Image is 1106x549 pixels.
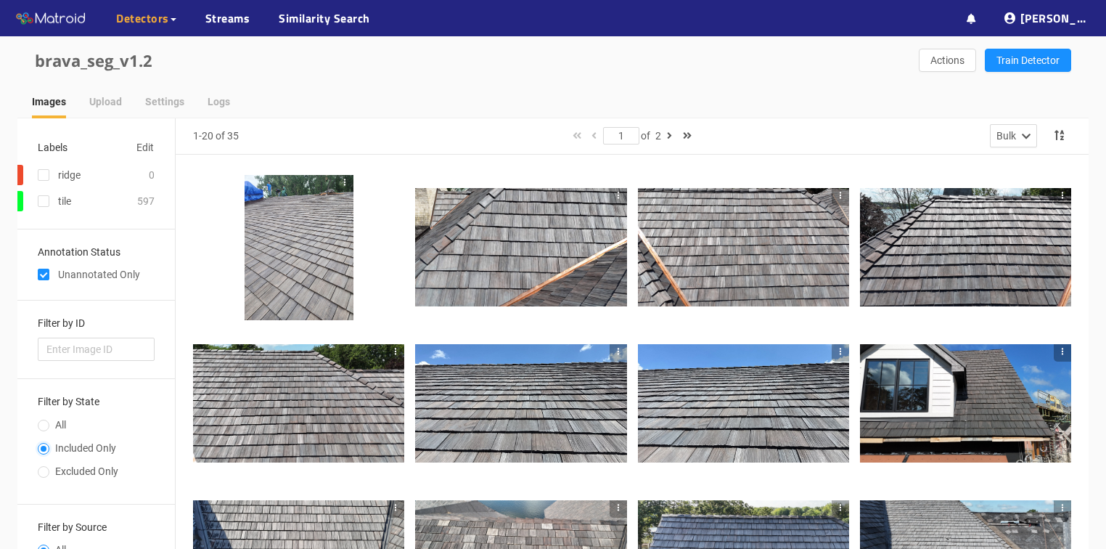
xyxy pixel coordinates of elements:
span: Detectors [116,9,169,27]
div: Settings [145,94,184,110]
span: Train Detector [996,52,1060,68]
div: brava_seg_v1.2 [35,48,553,73]
div: 597 [137,193,155,209]
div: Images [32,94,66,110]
span: Actions [930,52,964,68]
h3: Filter by State [38,396,155,407]
div: ridge [58,167,81,183]
span: of 2 [641,130,661,142]
button: Bulk [990,124,1037,147]
div: Bulk [996,128,1016,144]
button: Train Detector [985,49,1071,72]
div: Logs [208,94,230,110]
h3: Filter by Source [38,522,155,533]
h3: Filter by ID [38,318,155,329]
div: tile [58,193,71,209]
button: Edit [136,136,155,159]
span: Edit [136,139,154,155]
h3: Annotation Status [38,247,155,258]
a: Similarity Search [279,9,370,27]
span: Included Only [49,442,122,454]
span: All [49,419,72,431]
img: Matroid logo [15,8,87,30]
div: Unannotated Only [38,267,155,282]
div: Upload [89,94,122,110]
div: 0 [149,167,155,183]
input: Enter Image ID [38,338,155,361]
div: 1-20 of 35 [193,128,239,144]
div: Labels [38,139,67,155]
span: Excluded Only [49,465,124,477]
a: Streams [205,9,250,27]
button: Actions [919,49,976,72]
